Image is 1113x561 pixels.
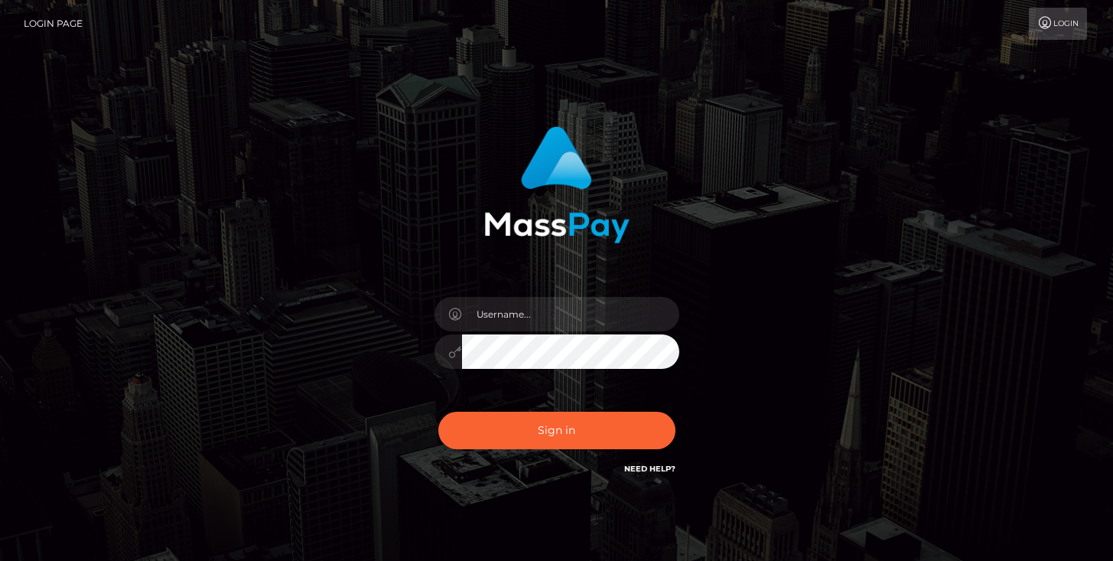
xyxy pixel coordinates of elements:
a: Login [1029,8,1087,40]
a: Need Help? [624,464,675,474]
input: Username... [462,297,679,331]
button: Sign in [438,412,675,449]
img: MassPay Login [484,126,630,243]
a: Login Page [24,8,83,40]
